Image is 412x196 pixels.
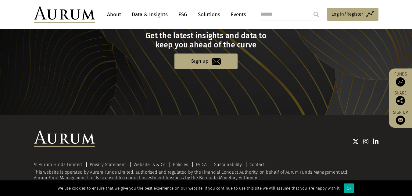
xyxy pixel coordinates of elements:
a: FATCA [196,162,206,167]
img: Aurum Logo [34,130,95,147]
div: © Aurum Funds Limited [34,162,85,167]
div: Share [392,91,409,105]
img: Instagram icon [363,139,369,145]
a: Contact [249,162,265,167]
a: Sign up [174,54,238,69]
a: Events [228,9,246,20]
img: Access Funds [396,77,405,87]
div: This website is operated by Aurum Funds Limited, authorised and regulated by the Financial Conduc... [34,162,378,181]
span: Log in/Register [331,10,363,18]
a: Sustainability [214,162,242,167]
img: Twitter icon [353,139,359,145]
img: Aurum [34,6,95,23]
a: Policies [173,162,188,167]
a: About [104,9,124,20]
a: Log in/Register [327,8,378,21]
a: Solutions [195,9,223,20]
div: Ok [344,183,354,193]
h3: Get the latest insights and data to keep you ahead of the curve [34,31,378,50]
a: Data & Insights [129,9,171,20]
a: Sign up [392,110,409,125]
img: Linkedin icon [373,139,378,145]
a: Website Ts & Cs [134,162,165,167]
a: ESG [175,9,190,20]
a: Privacy Statement [90,162,126,167]
a: Funds [392,72,409,87]
img: Sign up to our newsletter [396,116,405,125]
input: Submit [310,8,322,20]
img: Share this post [396,96,405,105]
